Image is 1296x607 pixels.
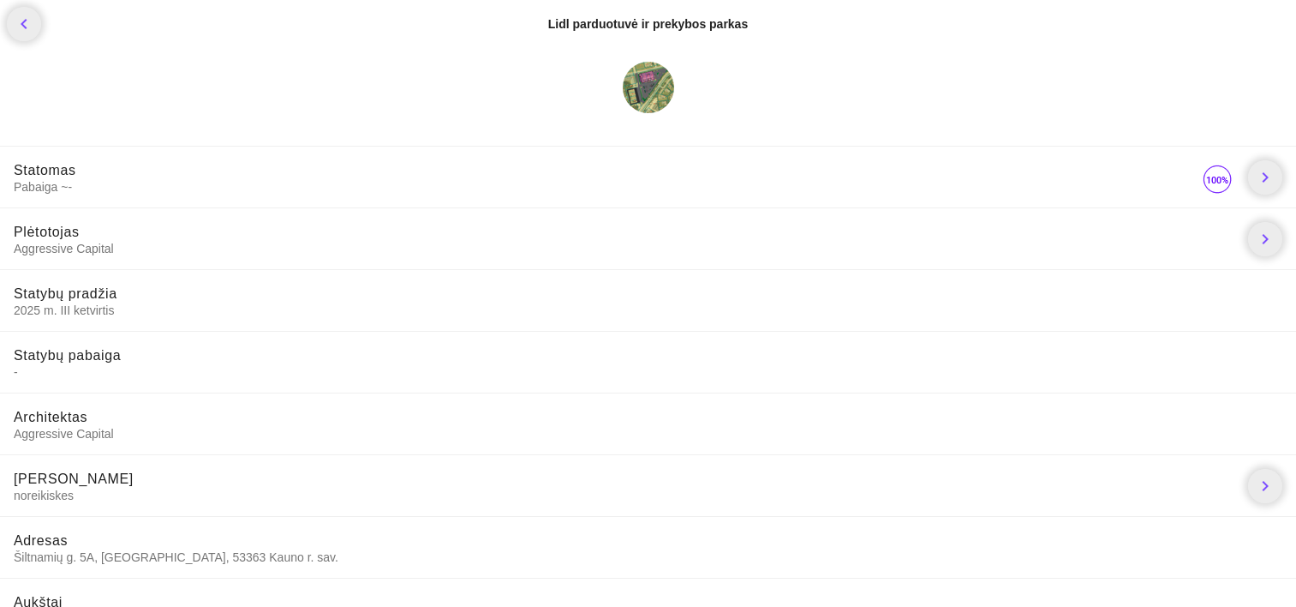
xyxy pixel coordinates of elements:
[14,163,76,177] span: Statomas
[14,364,1282,380] span: -
[14,241,1234,256] span: Aggressive Capital
[1248,222,1282,256] a: chevron_right
[1248,469,1282,503] a: chevron_right
[14,225,80,239] span: Plėtotojas
[14,410,87,424] span: Architektas
[7,7,41,41] a: chevron_left
[14,286,117,301] span: Statybų pradžia
[14,426,1282,442] span: Aggressive Capital
[14,550,1282,565] span: Šiltnamių g. 5A, [GEOGRAPHIC_DATA], 53363 Kauno r. sav.
[1255,476,1275,496] i: chevron_right
[14,348,121,363] span: Statybų pabaiga
[14,14,34,34] i: chevron_left
[14,179,1200,195] span: Pabaiga ~-
[548,15,748,33] div: Lidl parduotuvė ir prekybos parkas
[14,303,1282,318] span: 2025 m. III ketvirtis
[1255,229,1275,249] i: chevron_right
[14,472,134,486] span: [PERSON_NAME]
[14,488,1234,503] span: noreikiskes
[1200,162,1234,196] img: 100
[14,533,68,548] span: Adresas
[1248,160,1282,195] a: chevron_right
[1255,167,1275,188] i: chevron_right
